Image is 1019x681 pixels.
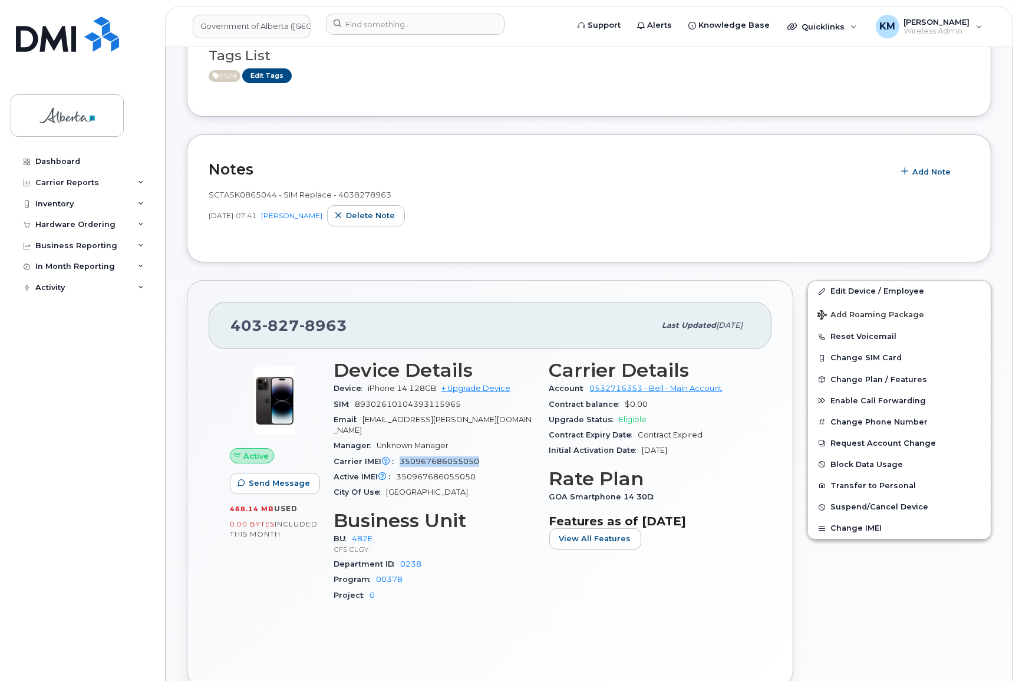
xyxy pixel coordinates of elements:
span: [DATE] [209,210,233,221]
span: GOA Smartphone 14 30D [549,492,660,501]
button: Add Note [893,161,961,182]
span: Active [209,70,240,82]
a: Alerts [629,14,680,37]
span: Active IMEI [334,472,396,481]
span: Manager [334,441,377,450]
span: [GEOGRAPHIC_DATA] [386,488,468,496]
button: Suspend/Cancel Device [808,496,991,518]
span: Knowledge Base [698,19,770,31]
button: Change Plan / Features [808,369,991,390]
a: 482E [352,534,372,543]
p: CFS CLGY [334,544,535,554]
span: Account [549,384,590,393]
a: Edit Tags [242,68,292,83]
span: Quicklinks [802,22,845,31]
button: Change IMEI [808,518,991,539]
span: SIM [334,400,355,409]
span: used [274,504,298,513]
span: Carrier IMEI [334,457,400,466]
span: Unknown Manager [377,441,449,450]
div: Quicklinks [779,15,865,38]
h3: Tags List [209,48,969,63]
span: Device [334,384,368,393]
span: View All Features [559,533,631,544]
span: Last updated [662,321,716,330]
h3: Business Unit [334,510,535,531]
span: 827 [262,317,299,334]
button: Send Message [230,473,320,494]
button: Request Account Change [808,433,991,454]
span: 89302610104393115965 [355,400,461,409]
h3: Rate Plan [549,468,751,489]
a: 0 [370,591,375,600]
span: BU [334,534,352,543]
span: Enable Call Forwarding [830,396,926,405]
span: [EMAIL_ADDRESS][PERSON_NAME][DOMAIN_NAME] [334,415,532,435]
h3: Features as of [DATE] [549,514,751,528]
img: image20231002-3703462-njx0qo.jpeg [239,366,310,436]
span: Active [243,450,269,462]
span: 0.00 Bytes [230,520,275,528]
span: 350967686055050 [396,472,476,481]
span: Send Message [249,478,310,489]
span: Department ID [334,560,400,568]
span: Add Roaming Package [817,310,924,321]
span: 07:41 [236,210,256,221]
a: 00378 [376,575,403,584]
button: Change SIM Card [808,347,991,369]
span: Project [334,591,370,600]
span: Suspend/Cancel Device [830,503,928,512]
a: Knowledge Base [680,14,778,37]
span: Contract balance [549,400,625,409]
span: 468.14 MB [230,505,274,513]
a: [PERSON_NAME] [261,211,322,220]
span: 403 [230,317,347,334]
button: Block Data Usage [808,454,991,475]
span: [DATE] [716,321,743,330]
span: 350967686055050 [400,457,479,466]
button: Delete note [327,205,405,226]
button: Reset Voicemail [808,326,991,347]
span: Delete note [346,210,395,221]
button: Transfer to Personal [808,475,991,496]
span: Add Note [912,166,951,177]
a: 0532716353 - Bell - Main Account [590,384,723,393]
span: Contract Expired [638,430,703,439]
a: 0238 [400,560,421,568]
a: + Upgrade Device [441,384,510,393]
span: Contract Expiry Date [549,430,638,439]
button: Add Roaming Package [808,302,991,326]
input: Find something... [326,14,504,35]
button: View All Features [549,528,641,550]
span: Alerts [647,19,672,31]
a: Support [569,14,629,37]
span: Email [334,415,362,424]
span: SCTASK0865044 - SIM Replace - 4038278963 [209,190,391,199]
h3: Device Details [334,360,535,381]
a: Edit Device / Employee [808,281,991,302]
button: Change Phone Number [808,412,991,433]
span: $0.00 [625,400,648,409]
span: [DATE] [642,446,668,455]
button: Enable Call Forwarding [808,390,991,412]
span: Initial Activation Date [549,446,642,455]
span: Wireless Admin [904,27,970,36]
span: Change Plan / Features [830,375,927,384]
span: KM [879,19,895,34]
div: Kay Mah [868,15,991,38]
span: iPhone 14 128GB [368,384,437,393]
span: Upgrade Status [549,415,619,424]
a: Government of Alberta (GOA) [193,15,311,38]
h2: Notes [209,160,888,178]
span: [PERSON_NAME] [904,17,970,27]
span: Eligible [619,415,647,424]
span: City Of Use [334,488,386,496]
span: Support [588,19,621,31]
h3: Carrier Details [549,360,751,381]
span: Program [334,575,376,584]
span: 8963 [299,317,347,334]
